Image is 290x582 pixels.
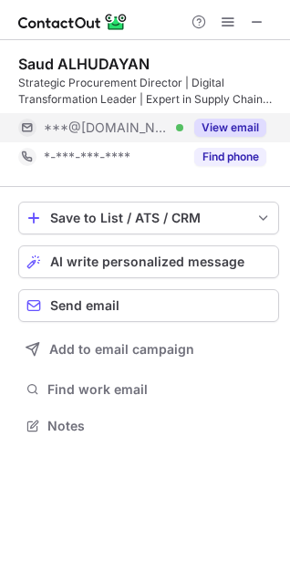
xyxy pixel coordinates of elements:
[18,11,128,33] img: ContactOut v5.3.10
[18,245,279,278] button: AI write personalized message
[47,381,272,398] span: Find work email
[49,342,194,357] span: Add to email campaign
[44,120,170,136] span: ***@[DOMAIN_NAME]
[18,413,279,439] button: Notes
[18,55,150,73] div: Saud ALHUDAYAN
[47,418,272,434] span: Notes
[18,75,279,108] div: Strategic Procurement Director | Digital Transformation Leader | Expert in Supply Chain Resilienc...
[50,211,247,225] div: Save to List / ATS / CRM
[18,202,279,234] button: save-profile-one-click
[18,377,279,402] button: Find work email
[18,289,279,322] button: Send email
[50,298,119,313] span: Send email
[50,255,244,269] span: AI write personalized message
[194,119,266,137] button: Reveal Button
[18,333,279,366] button: Add to email campaign
[194,148,266,166] button: Reveal Button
